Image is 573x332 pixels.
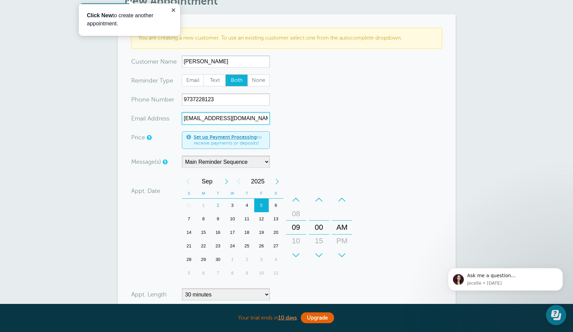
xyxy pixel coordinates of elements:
div: Next Year [271,175,283,188]
th: F [254,188,269,199]
div: Wednesday, September 17 [225,226,240,239]
div: Today, Tuesday, September 2 [211,199,225,212]
div: 13 [269,212,283,226]
span: Cus [131,59,142,65]
div: PM [334,234,350,248]
a: 10 days [278,315,297,321]
div: Saturday, September 13 [269,212,283,226]
div: 27 [269,239,283,253]
div: Wednesday, October 1 [225,253,240,266]
span: ne Nu [142,96,160,103]
label: Text [204,74,226,87]
div: Thursday, September 11 [240,212,254,226]
span: Email [182,75,204,86]
div: 08 [288,207,304,221]
iframe: tooltip [79,3,180,36]
div: Sunday, September 28 [182,253,196,266]
div: 7 [211,266,225,280]
th: M [196,188,211,199]
div: 00 [311,221,327,234]
div: 3 [225,199,240,212]
div: 17 [225,226,240,239]
th: T [211,188,225,199]
div: 10 [288,234,304,248]
div: 10 [254,266,269,280]
a: Upgrade [301,312,334,323]
div: Monday, September 1 [196,199,211,212]
div: 4 [269,253,283,266]
div: Saturday, October 11 [269,266,283,280]
div: Saturday, September 6 [269,199,283,212]
div: 18 [240,226,254,239]
div: 11 [288,248,304,261]
div: 9 [240,266,254,280]
div: Thursday, September 25 [240,239,254,253]
label: Price [131,134,145,140]
span: Ema [131,115,143,121]
div: Friday, September 5 [254,199,269,212]
div: 6 [269,199,283,212]
span: Both [226,75,247,86]
span: il Add [143,115,159,121]
div: Tuesday, October 7 [211,266,225,280]
div: Sunday, August 31 [182,199,196,212]
div: 8 [225,266,240,280]
div: Next Month [220,175,233,188]
label: Both [225,74,248,87]
span: None [248,75,269,86]
span: 2025 [245,175,271,188]
a: Set up Payment Processing [194,134,257,140]
th: S [269,188,283,199]
div: 9 [211,212,225,226]
iframe: Resource center [546,305,566,325]
div: Minutes [309,193,329,262]
div: Previous Month [182,175,194,188]
div: Friday, October 10 [254,266,269,280]
div: Thursday, October 2 [240,253,254,266]
div: 5 [254,199,269,212]
div: 12 [254,212,269,226]
div: 15 [311,234,327,248]
div: 25 [240,239,254,253]
div: Thursday, October 9 [240,266,254,280]
div: Wednesday, September 10 [225,212,240,226]
div: 3 [254,253,269,266]
span: Text [204,75,225,86]
div: 15 [196,226,211,239]
div: Sunday, September 7 [182,212,196,226]
div: 30 [311,248,327,261]
div: Tuesday, September 16 [211,226,225,239]
label: None [247,74,270,87]
div: 4 [240,199,254,212]
div: Sunday, September 21 [182,239,196,253]
div: ame [131,56,182,68]
div: 22 [196,239,211,253]
div: Hours [286,193,306,262]
div: Tuesday, September 9 [211,212,225,226]
div: Wednesday, September 24 [225,239,240,253]
div: Monday, September 29 [196,253,211,266]
th: T [240,188,254,199]
div: Friday, September 19 [254,226,269,239]
div: 28 [182,253,196,266]
div: 29 [196,253,211,266]
div: 26 [254,239,269,253]
div: 2 [240,253,254,266]
th: W [225,188,240,199]
div: 11 [269,266,283,280]
span: Pho [131,96,142,103]
div: 31 [182,199,196,212]
div: 6 [196,266,211,280]
div: 09 [288,221,304,234]
div: Wednesday, September 3 [225,199,240,212]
